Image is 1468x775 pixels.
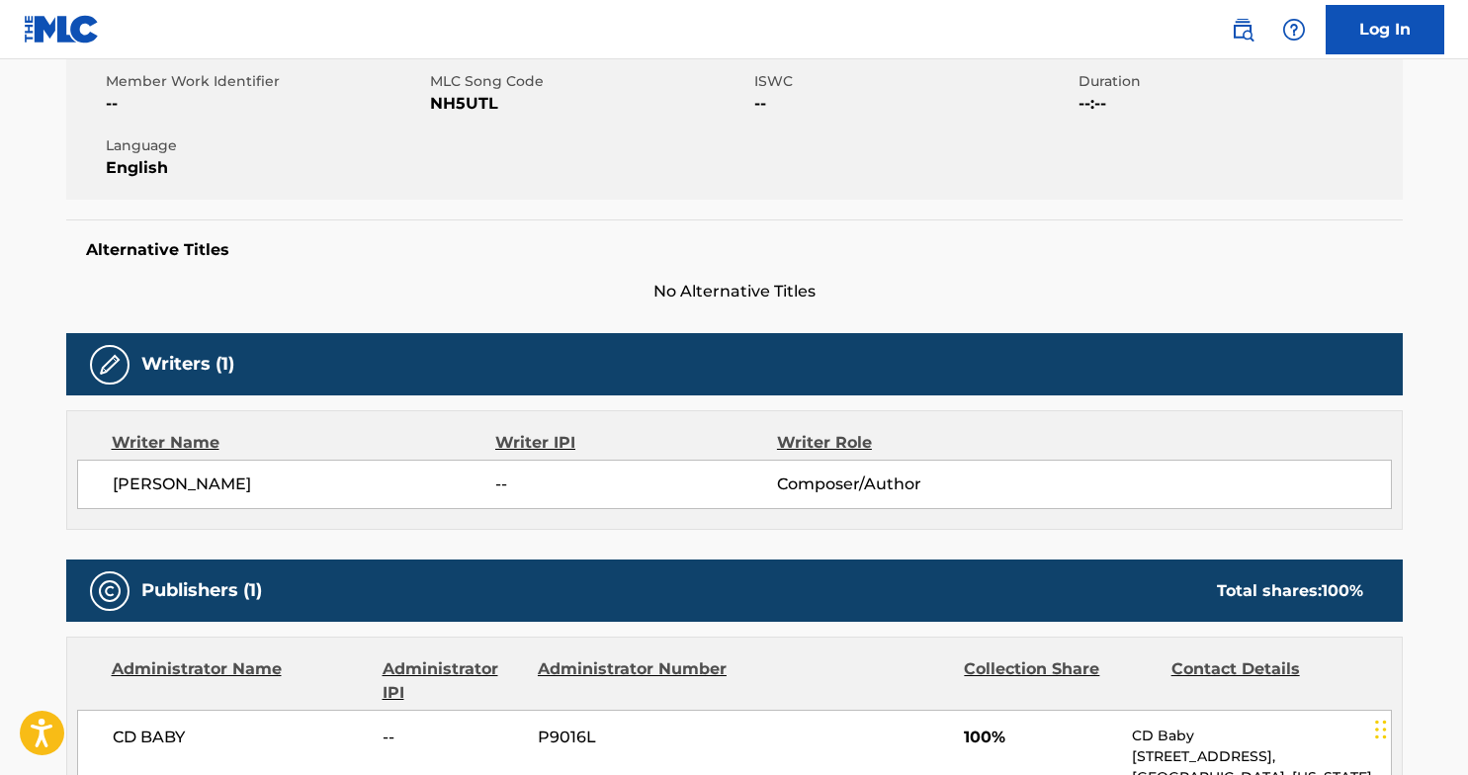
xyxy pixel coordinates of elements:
[106,71,425,92] span: Member Work Identifier
[141,579,262,602] h5: Publishers (1)
[112,657,368,705] div: Administrator Name
[430,92,749,116] span: NH5UTL
[24,15,100,43] img: MLC Logo
[495,473,776,496] span: --
[98,579,122,603] img: Publishers
[430,71,749,92] span: MLC Song Code
[98,353,122,377] img: Writers
[1322,581,1363,600] span: 100 %
[113,473,496,496] span: [PERSON_NAME]
[777,473,1033,496] span: Composer/Author
[538,657,730,705] div: Administrator Number
[1132,746,1390,767] p: [STREET_ADDRESS],
[106,156,425,180] span: English
[777,431,1033,455] div: Writer Role
[86,240,1383,260] h5: Alternative Titles
[1223,10,1262,49] a: Public Search
[106,92,425,116] span: --
[1375,700,1387,759] div: Drag
[383,726,523,749] span: --
[141,353,234,376] h5: Writers (1)
[1282,18,1306,42] img: help
[964,657,1156,705] div: Collection Share
[1274,10,1314,49] div: Help
[1369,680,1468,775] iframe: Chat Widget
[106,135,425,156] span: Language
[1326,5,1444,54] a: Log In
[495,431,777,455] div: Writer IPI
[754,71,1074,92] span: ISWC
[66,280,1403,303] span: No Alternative Titles
[1079,71,1398,92] span: Duration
[1171,657,1363,705] div: Contact Details
[754,92,1074,116] span: --
[964,726,1117,749] span: 100%
[1217,579,1363,603] div: Total shares:
[1231,18,1254,42] img: search
[383,657,523,705] div: Administrator IPI
[1079,92,1398,116] span: --:--
[538,726,730,749] span: P9016L
[113,726,369,749] span: CD BABY
[1132,726,1390,746] p: CD Baby
[112,431,496,455] div: Writer Name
